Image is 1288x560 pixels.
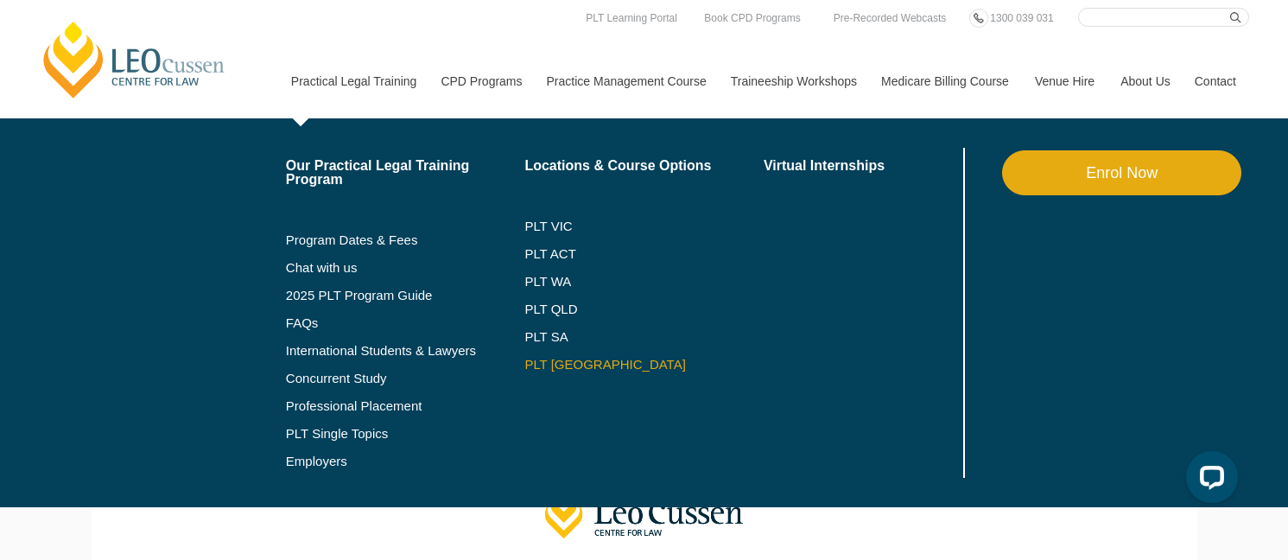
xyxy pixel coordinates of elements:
a: Our Practical Legal Training Program [286,159,525,187]
a: Book CPD Programs [700,9,804,28]
a: CPD Programs [428,44,533,118]
a: Venue Hire [1022,44,1107,118]
a: FAQs [286,316,525,330]
a: Professional Placement [286,399,525,413]
a: About Us [1107,44,1182,118]
a: Enrol Now [1002,150,1241,195]
a: Concurrent Study [286,372,525,385]
a: Virtual Internships [764,159,960,173]
a: PLT [GEOGRAPHIC_DATA] [524,358,764,372]
iframe: LiveChat chat widget [1172,444,1245,517]
a: Locations & Course Options [524,159,764,173]
a: Contact [1182,44,1249,118]
a: 2025 PLT Program Guide [286,289,482,302]
a: 1300 039 031 [986,9,1057,28]
a: Pre-Recorded Webcasts [829,9,951,28]
a: [PERSON_NAME] Centre for Law [39,19,230,100]
a: PLT QLD [524,302,764,316]
a: PLT SA [524,330,764,344]
a: Traineeship Workshops [718,44,868,118]
a: PLT Single Topics [286,427,525,441]
a: Medicare Billing Course [868,44,1022,118]
a: Employers [286,455,525,468]
a: Chat with us [286,261,525,275]
a: PLT VIC [524,220,764,233]
a: Practical Legal Training [278,44,428,118]
a: PLT WA [524,275,720,289]
a: International Students & Lawyers [286,344,525,358]
a: Program Dates & Fees [286,233,525,247]
a: PLT Learning Portal [581,9,682,28]
a: Practice Management Course [534,44,718,118]
a: PLT ACT [524,247,764,261]
span: 1300 039 031 [990,12,1053,24]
